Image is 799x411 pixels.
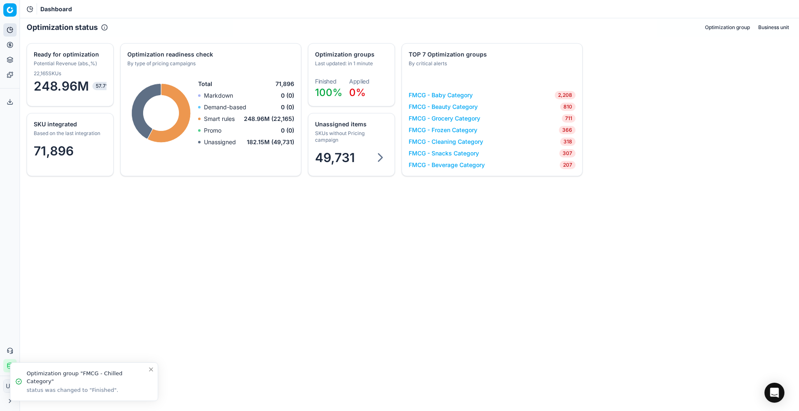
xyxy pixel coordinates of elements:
[409,138,483,146] a: FMCG - Cleaning Category
[409,126,477,134] a: FMCG - Frozen Category
[27,386,148,394] div: status was changed to "Finished".
[127,60,293,67] div: By type of pricing campaigns
[3,379,17,393] button: UA
[34,143,74,158] span: 71,896
[315,86,342,98] span: 100%
[560,103,576,111] span: 810
[204,91,233,100] p: Markdown
[34,120,105,128] div: SKU integrated
[315,150,355,165] span: 49,731
[34,79,107,94] span: 248.96M
[34,60,105,67] div: Potential Revenue (abs.,%)
[281,91,294,100] span: 0 (0)
[40,5,72,13] nav: breadcrumb
[409,149,479,158] a: FMCG - Snacks Category
[315,60,386,67] div: Last updated: in 1 minute
[702,22,753,32] button: Optimization group
[146,364,156,374] button: Close toast
[34,50,105,59] div: Ready for optimization
[315,120,386,128] div: Unassigned items
[204,126,221,135] p: Promo
[559,149,576,158] span: 307
[204,138,236,146] p: Unassigned
[27,369,148,386] div: Optimization group "FMCG - Chilled Category"
[409,114,480,123] a: FMCG - Grocery Category
[755,22,792,32] button: Business unit
[275,80,294,88] span: 71,896
[247,138,294,146] span: 182.15M (49,731)
[562,114,576,123] span: 711
[409,50,574,59] div: TOP 7 Optimization groups
[409,103,478,111] a: FMCG - Beauty Category
[244,115,294,123] span: 248.96M (22,165)
[40,5,72,13] span: Dashboard
[27,22,98,33] h2: Optimization status
[349,79,370,84] dt: Applied
[4,380,16,392] span: UA
[281,126,294,135] span: 0 (0)
[409,91,473,99] a: FMCG - Baby Category
[34,130,105,137] div: Based on the last integration
[198,80,212,88] span: Total
[409,60,574,67] div: By critical alerts
[315,79,342,84] dt: Finished
[127,50,293,59] div: Optimization readiness check
[764,383,784,403] div: Open Intercom Messenger
[555,91,576,99] span: 2,208
[204,103,246,111] p: Demand-based
[559,126,576,134] span: 366
[315,50,386,59] div: Optimization groups
[204,115,235,123] p: Smart rules
[281,103,294,111] span: 0 (0)
[315,130,386,143] div: SKUs without Pricing campaign
[560,161,576,169] span: 207
[92,82,114,90] span: 57.7%
[409,161,485,169] a: FMCG - Beverage Category
[560,138,576,146] span: 318
[349,86,366,98] span: 0%
[34,70,61,77] span: 22,165 SKUs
